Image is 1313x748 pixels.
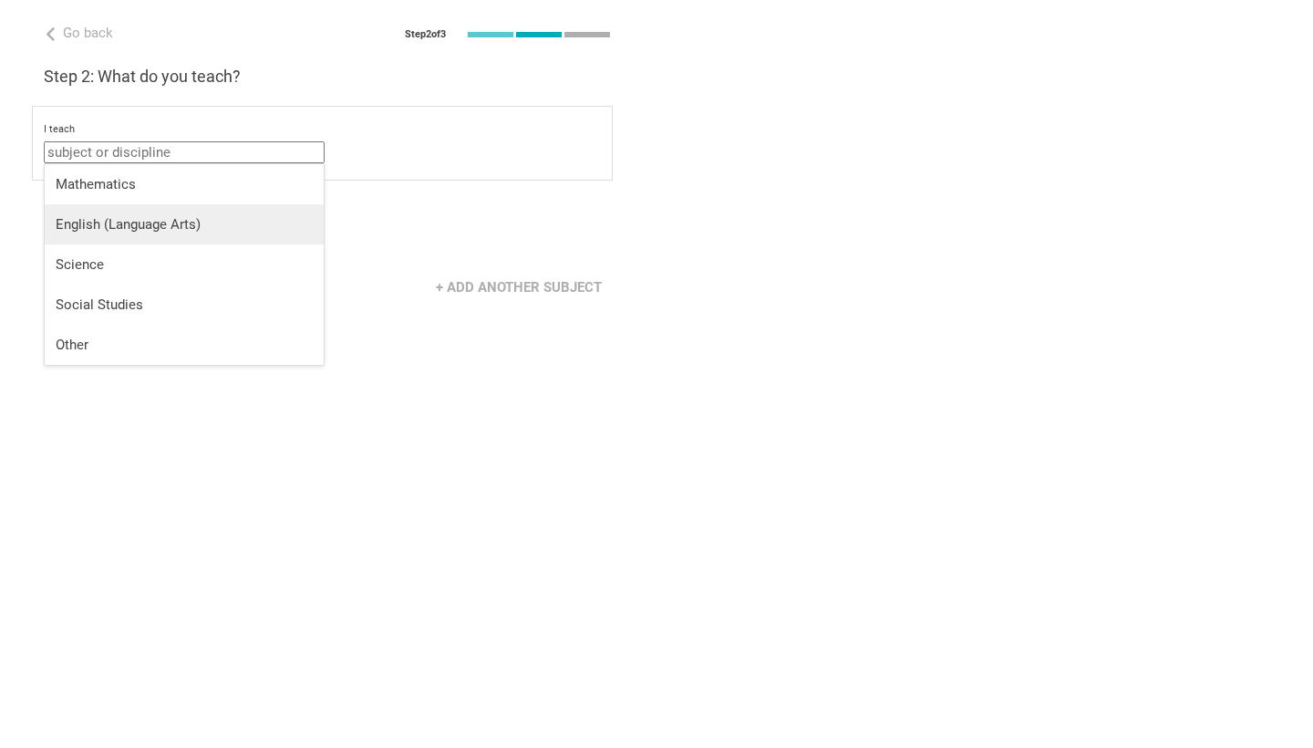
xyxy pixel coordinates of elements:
[63,25,113,41] span: Go back
[44,123,601,136] div: I teach
[44,141,325,163] input: subject or discipline
[425,270,613,305] div: + Add another subject
[44,66,613,88] h3: Step 2: What do you teach?
[405,28,446,41] div: Step 2 of 3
